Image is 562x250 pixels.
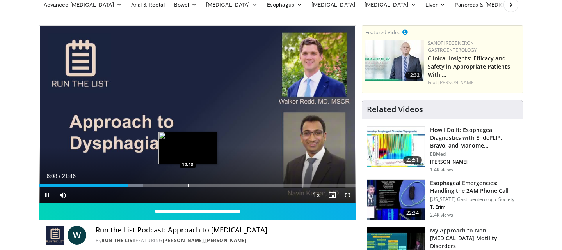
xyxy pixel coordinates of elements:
div: Feat. [428,79,519,86]
button: Enable picture-in-picture mode [324,187,340,203]
span: 12:32 [405,72,422,79]
a: [PERSON_NAME] [438,79,475,86]
p: EBMed [430,151,518,157]
img: 6cc64d0b-951f-4eb1-ade2-d6a05eaa5f98.150x105_q85_crop-smart_upscale.jpg [367,127,425,167]
a: [PERSON_NAME] [205,237,247,244]
span: 21:46 [62,173,76,179]
span: / [59,173,60,179]
span: 6:08 [46,173,57,179]
a: 12:32 [365,40,424,81]
p: 2.4K views [430,212,453,218]
a: 23:51 How I Do It: Esophageal Diagnostics with EndoFLIP, Bravo, and Manome… EBMed [PERSON_NAME] 1... [367,126,518,173]
img: 0fd0e81c-590c-4b80-8ecc-daf0e06defc4.150x105_q85_crop-smart_upscale.jpg [367,180,425,220]
p: T. Erim [430,204,518,210]
img: Run The List [46,226,64,245]
p: 1.4K views [430,167,453,173]
button: Playback Rate [309,187,324,203]
h3: My Approach to Non-[MEDICAL_DATA] Motility Disorders [430,227,518,250]
a: 22:34 Esophageal Emergencies: Handling the 2AM Phone Call [US_STATE] Gastroenterologic Society T.... [367,179,518,220]
small: Featured Video [365,29,401,36]
h4: Related Videos [367,105,423,114]
a: W [68,226,86,245]
h3: Esophageal Emergencies: Handling the 2AM Phone Call [430,179,518,195]
a: Clinical Insights: Efficacy and Safety in Appropriate Patients With … [428,55,510,78]
img: bf9ce42c-6823-4735-9d6f-bc9dbebbcf2c.png.150x105_q85_crop-smart_upscale.jpg [365,40,424,81]
p: [US_STATE] Gastroenterologic Society [430,196,518,202]
video-js: Video Player [39,26,356,203]
p: [PERSON_NAME] [430,159,518,165]
button: Mute [55,187,71,203]
h3: How I Do It: Esophageal Diagnostics with EndoFLIP, Bravo, and Manome… [430,126,518,150]
span: 22:34 [403,209,422,217]
div: Progress Bar [39,184,356,187]
a: [PERSON_NAME] [163,237,204,244]
button: Fullscreen [340,187,356,203]
a: Run The List [101,237,135,244]
div: By FEATURING , [96,237,349,244]
h4: Run the List Podcast: Approach to [MEDICAL_DATA] [96,226,349,234]
button: Pause [39,187,55,203]
span: 23:51 [403,156,422,164]
img: image.jpeg [158,132,217,164]
a: Sanofi Regeneron Gastroenterology [428,40,477,53]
